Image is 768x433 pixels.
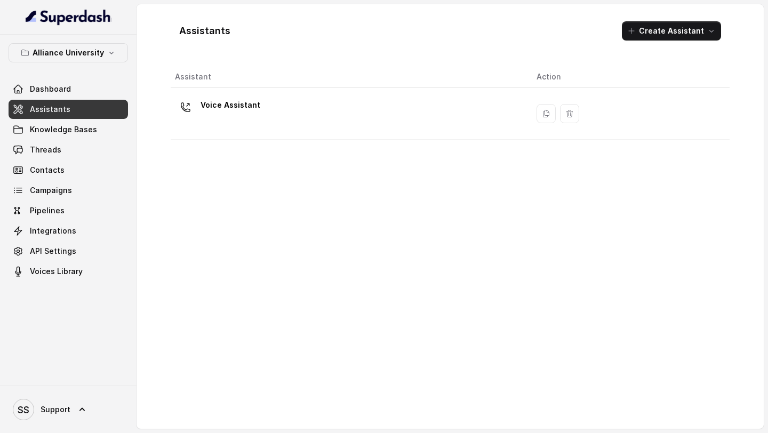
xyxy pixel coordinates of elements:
span: Integrations [30,226,76,236]
span: API Settings [30,246,76,256]
span: Pipelines [30,205,65,216]
button: Create Assistant [622,21,721,41]
a: Contacts [9,161,128,180]
span: Voices Library [30,266,83,277]
button: Alliance University [9,43,128,62]
a: Support [9,395,128,424]
a: Knowledge Bases [9,120,128,139]
span: Dashboard [30,84,71,94]
a: Assistants [9,100,128,119]
a: Threads [9,140,128,159]
a: Voices Library [9,262,128,281]
span: Knowledge Bases [30,124,97,135]
a: Campaigns [9,181,128,200]
p: Voice Assistant [201,97,260,114]
a: Pipelines [9,201,128,220]
span: Support [41,404,70,415]
img: light.svg [26,9,111,26]
th: Assistant [171,66,528,88]
span: Contacts [30,165,65,175]
th: Action [528,66,730,88]
p: Alliance University [33,46,104,59]
a: Integrations [9,221,128,240]
h1: Assistants [179,22,230,39]
a: API Settings [9,242,128,261]
text: SS [18,404,29,415]
a: Dashboard [9,79,128,99]
span: Assistants [30,104,70,115]
span: Threads [30,145,61,155]
span: Campaigns [30,185,72,196]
